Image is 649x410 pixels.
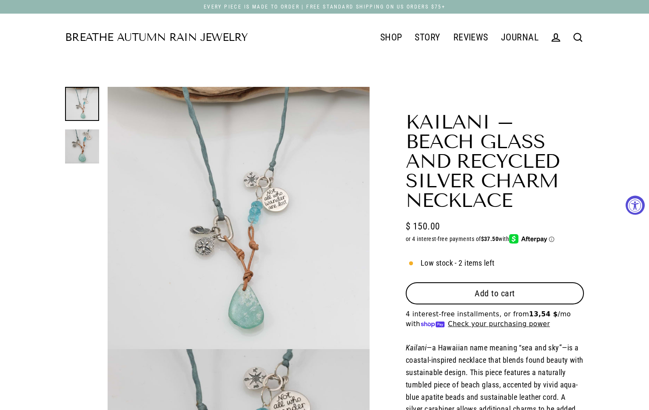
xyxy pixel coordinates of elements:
[248,26,545,49] div: Primary
[475,288,515,298] span: Add to cart
[406,219,440,234] span: $ 150.00
[65,129,99,163] img: Kailani – Beach Glass and Recycled Silver Charm Necklace
[495,27,545,48] a: JOURNAL
[408,27,447,48] a: STORY
[65,32,248,43] a: Breathe Autumn Rain Jewelry
[374,27,409,48] a: SHOP
[406,282,584,304] button: Add to cart
[626,195,645,215] button: Accessibility Widget, click to open
[421,257,495,270] span: Low stock - 2 items left
[406,112,584,210] h1: Kailani – Beach Glass and Recycled Silver Charm Necklace
[447,27,495,48] a: REVIEWS
[406,343,427,352] em: Kailani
